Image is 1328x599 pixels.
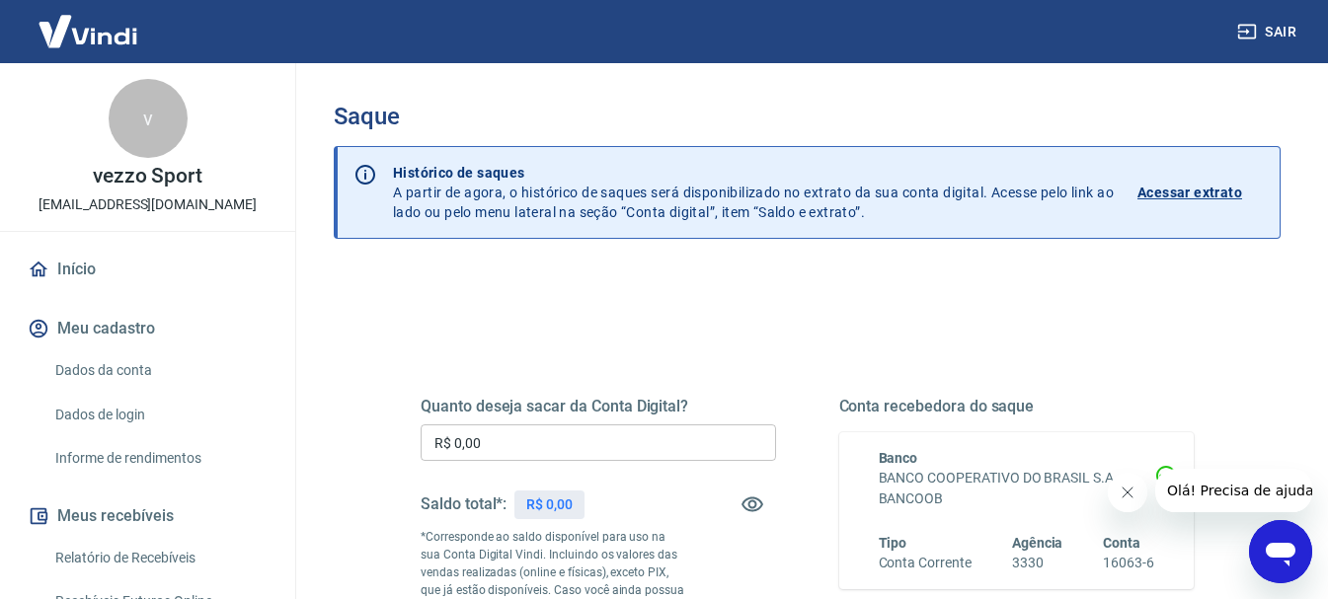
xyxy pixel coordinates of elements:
button: Meu cadastro [24,307,272,350]
h3: Saque [334,103,1281,130]
h6: 16063-6 [1103,553,1154,573]
div: v [109,79,188,158]
iframe: Mensagem da empresa [1155,469,1312,512]
h6: BANCO COOPERATIVO DO BRASIL S.A. - BANCOOB [879,468,1155,509]
iframe: Botão para abrir a janela de mensagens [1249,520,1312,583]
img: Vindi [24,1,152,61]
h5: Quanto deseja sacar da Conta Digital? [421,397,776,416]
iframe: Fechar mensagem [1108,473,1147,512]
a: Dados de login [47,395,272,435]
button: Meus recebíveis [24,494,272,538]
a: Informe de rendimentos [47,438,272,479]
h5: Saldo total*: [421,494,507,514]
p: vezzo Sport [93,166,202,187]
span: Banco [879,450,918,466]
a: Acessar extrato [1137,163,1264,222]
span: Agência [1012,535,1063,551]
h5: Conta recebedora do saque [839,397,1195,416]
p: Acessar extrato [1137,183,1242,202]
span: Olá! Precisa de ajuda? [12,14,166,30]
p: [EMAIL_ADDRESS][DOMAIN_NAME] [39,194,257,215]
a: Relatório de Recebíveis [47,538,272,578]
a: Início [24,248,272,291]
h6: Conta Corrente [879,553,972,573]
h6: 3330 [1012,553,1063,573]
span: Tipo [879,535,907,551]
p: Histórico de saques [393,163,1114,183]
a: Dados da conta [47,350,272,391]
p: A partir de agora, o histórico de saques será disponibilizado no extrato da sua conta digital. Ac... [393,163,1114,222]
p: R$ 0,00 [526,494,573,515]
span: Conta [1103,535,1140,551]
button: Sair [1233,14,1304,50]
